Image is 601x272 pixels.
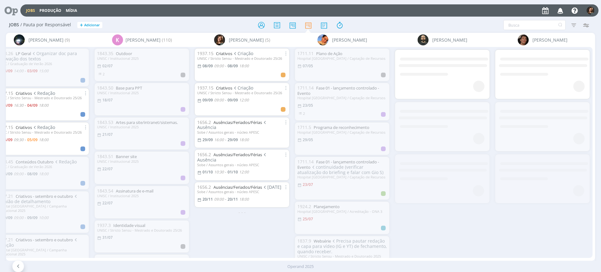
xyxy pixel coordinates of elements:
[297,50,314,56] span: 1711.11
[80,22,83,28] span: +
[297,124,311,130] span: 1711.5
[297,238,387,254] span: Precisa pautar redação e capa para vídeo (IG e YT) de fechamento, quando receber.
[102,97,113,103] span: 18/07
[197,190,287,194] div: Sobe / Assuntos gerais - núcleo APESC
[213,184,262,190] a: Ausências/Feriados/Férias
[97,222,111,228] span: 1937.3
[112,34,123,45] div: K
[203,63,213,69] : 08/09
[228,169,238,175] : 01/10
[297,85,379,96] a: Fase 01 - lançamento controlado - Evento
[2,171,13,177] : 08/09
[84,23,100,27] span: Adicionar
[27,171,38,177] : 08/09
[97,119,113,125] span: 1843.53
[297,130,387,134] div: Hospital [GEOGRAPHIC_DATA] / Captação de Recursos
[503,20,566,30] input: Busca
[25,172,26,176] : -
[97,91,187,95] div: UNISC / Institucional 2025
[228,137,238,142] : 29/09
[518,34,529,45] img: P
[116,120,178,125] a: Artes para site/intranet/sistemas.
[97,125,187,129] div: UNISC / Institucional 2025
[116,188,153,194] a: Assinatura de e-mail
[102,166,113,172] span: 22/07
[213,120,262,125] a: Ausências/Feriados/Férias
[116,154,137,159] a: Banner site
[303,111,305,116] span: 2
[16,159,54,165] a: Conteúdos Outubro
[297,175,387,179] div: Hospital [GEOGRAPHIC_DATA] / Captação de Recursos
[65,37,70,43] span: (9)
[214,97,224,103] : 09:00
[97,159,187,163] div: UNISC / Institucional 2025
[225,198,226,201] : -
[14,137,23,142] : 09:30
[297,85,314,91] span: 1711.14
[203,137,213,142] : 29/09
[262,184,281,190] span: [DATE]
[39,171,49,177] : 18:00
[66,8,77,13] a: Mídia
[197,119,267,131] span: Ausência
[197,119,211,125] span: 1656.2
[239,63,249,69] : 18:00
[197,163,287,167] div: Sobe / Assuntos gerais - núcleo APESC
[197,151,211,157] span: 1656.2
[39,8,61,13] a: Produção
[297,254,387,258] div: UNISC / Stricto Sensu - Mestrado e Doutorado 2025
[97,85,113,91] span: 1843.50
[25,138,26,142] : -
[54,159,77,165] span: Redação
[214,63,224,69] : 09:00
[102,132,113,137] span: 21/07
[197,91,287,95] div: UNISC / Stricto Sensu - Mestrado e Doutorado 25/26
[225,98,226,102] : -
[162,37,172,43] span: (110)
[229,37,264,43] span: [PERSON_NAME]
[39,68,49,74] : 15:00
[14,171,23,177] : 09:00
[239,97,249,103] : 12:00
[25,104,26,107] : -
[214,197,224,202] : 09:00
[27,137,38,142] : 05/09
[586,5,595,16] button: L
[102,63,113,69] span: 02/07
[239,197,249,202] : 18:00
[432,37,467,43] span: [PERSON_NAME]
[303,137,313,142] : 29/05
[14,34,25,45] img: G
[97,56,187,60] div: UNISC / Institucional 2025
[64,8,79,13] button: Mídia
[2,137,13,142] : 05/09
[14,215,23,220] : 09:00
[97,188,113,194] span: 1843.54
[213,152,262,157] a: Ausências/Feriados/Férias
[113,257,154,262] a: Cartaz para as escolas
[97,153,113,159] span: 1843.51
[197,184,211,190] span: 1656.2
[314,204,340,209] a: Planejamento
[77,22,102,28] button: +Adicionar
[297,96,387,100] div: Hospital [GEOGRAPHIC_DATA] / Captação de Recursos
[116,51,132,56] a: Outdoor
[197,50,213,56] span: 1937.15
[239,169,249,175] : 12:00
[2,103,13,108] : 04/09
[24,8,37,13] button: Jobs
[26,8,35,13] a: Jobs
[228,97,238,103] : 09/09
[332,37,367,43] span: [PERSON_NAME]
[297,56,387,60] div: Hospital [GEOGRAPHIC_DATA] / Captação de Recursos
[225,64,226,68] : -
[116,85,142,91] a: Base para PPT
[316,51,342,56] a: Plano de Ação
[265,37,270,43] span: (5)
[303,216,313,222] : 25/07
[27,103,38,108] : 04/09
[16,125,32,130] a: Criativos
[27,68,38,74] : 03/09
[16,193,73,199] a: Criativos - setembro e outubro
[192,209,292,215] div: - - -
